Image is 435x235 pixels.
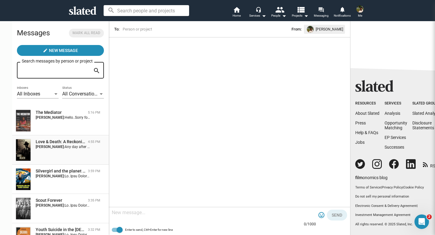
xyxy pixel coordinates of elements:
[427,214,432,219] span: 2
[275,5,284,14] mat-icon: people
[355,140,365,145] a: Jobs
[88,228,100,232] time: 3:32 PM
[72,30,100,36] span: Mark all read
[36,168,85,174] div: Silvergirl and the planet chokers
[414,214,429,229] iframe: Intercom live chat
[358,12,362,19] span: Me
[88,198,100,202] time: 3:35 PM
[318,211,325,219] mat-icon: tag_faces
[339,6,345,12] mat-icon: notifications
[381,185,382,189] span: |
[16,198,31,219] img: Scout Forever
[404,185,424,189] a: Cookie Policy
[353,4,367,20] button: Esha BargateMe
[271,12,286,19] div: People
[412,121,434,130] a: DisclosureStatements
[16,169,31,190] img: Silvergirl and the planet chokers
[16,139,31,161] img: Love & Death: A Reckoning In Harlem
[268,6,289,19] button: People
[356,5,364,13] img: Esha Bargate
[355,101,379,106] div: Resources
[280,12,288,19] mat-icon: arrow_drop_down
[292,26,301,33] span: From:
[17,26,50,40] h2: Messages
[385,121,407,130] a: OpportunityMatching
[16,110,31,131] img: The Mediator
[114,27,119,31] span: To:
[307,26,314,33] img: undefined
[256,7,261,12] mat-icon: headset_mic
[334,12,351,19] span: Notifications
[247,6,268,19] button: Services
[36,198,85,203] div: Scout Forever
[104,5,189,16] input: Search people and projects
[226,6,247,19] a: Home
[36,203,65,208] strong: [PERSON_NAME]:
[385,135,406,140] a: EP Services
[332,210,342,221] span: Send
[304,222,316,227] mat-hint: 0/1000
[355,204,417,208] a: Electronic Consent & Delivery Agreement
[122,26,221,32] input: Person or project
[385,145,404,150] a: Successes
[49,45,78,56] span: New Message
[17,91,40,97] span: All Inboxes
[327,210,347,221] button: Send
[36,227,85,233] div: Youth Suicide in the Asian Community
[355,111,379,116] a: About Slated
[36,110,85,115] div: The Mediator
[355,175,362,180] span: film
[355,121,366,125] a: Press
[260,12,267,19] mat-icon: arrow_drop_down
[233,6,240,13] mat-icon: home
[403,185,404,189] span: |
[382,185,403,189] a: Privacy Policy
[88,111,100,114] time: 5:16 PM
[296,5,305,14] mat-icon: view_list
[355,170,388,181] a: filmonomics blog
[65,115,269,120] span: Hello..Sorry for typo mistake at email. I sent you a meeting invitation. Thanks for your time and...
[69,29,104,37] button: Mark all read
[65,145,157,149] span: Any day after 4p EST. [EMAIL_ADDRESS][DOMAIN_NAME]
[316,26,343,33] span: [PERSON_NAME]
[311,6,332,19] a: Messaging
[36,174,65,178] strong: [PERSON_NAME]:
[332,6,353,19] a: Notifications
[88,169,100,173] time: 3:59 PM
[314,12,329,19] span: Messaging
[318,7,324,12] mat-icon: forum
[289,6,311,19] button: Projects
[385,101,407,106] div: Services
[292,12,308,19] span: Projects
[302,12,310,19] mat-icon: arrow_drop_down
[249,12,266,19] div: Services
[36,145,65,149] strong: [PERSON_NAME]:
[417,204,418,208] span: |
[355,130,378,135] a: Help & FAQs
[88,140,100,144] time: 4:55 PM
[17,45,104,56] button: New Message
[385,111,400,116] a: Analysis
[36,115,65,120] strong: [PERSON_NAME]:
[125,226,173,233] span: Enter to send, Ctrl+Enter for new line
[43,48,48,53] mat-icon: create
[355,185,381,189] a: Terms of Service
[93,66,100,76] mat-icon: search
[233,12,241,19] span: Home
[62,91,99,97] span: All Conversations
[36,139,85,145] div: Love & Death: A Reckoning In Harlem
